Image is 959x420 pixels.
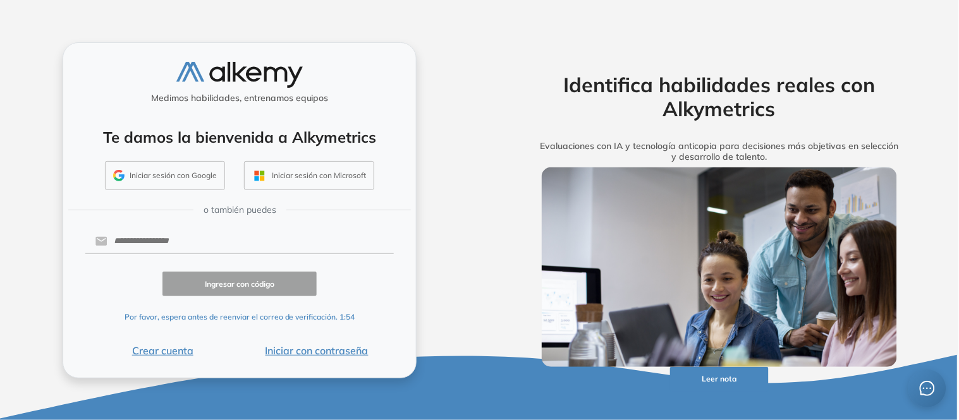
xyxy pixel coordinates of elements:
span: o también puedes [204,203,276,217]
button: Ingresar con código [162,272,317,296]
img: img-more-info [542,167,897,367]
button: Iniciar sesión con Microsoft [244,161,374,190]
button: Leer nota [670,367,769,392]
img: OUTLOOK_ICON [252,169,267,183]
h2: Identifica habilidades reales con Alkymetrics [522,73,917,121]
h4: Te damos la bienvenida a Alkymetrics [80,128,400,147]
p: Por favor, espera antes de reenviar el correo de verificación. 1:54 [125,311,355,323]
img: GMAIL_ICON [113,170,125,181]
span: message [920,381,935,396]
button: Crear cuenta [85,343,240,358]
button: Iniciar sesión con Google [105,161,225,190]
img: logo-alkemy [176,62,303,88]
h5: Evaluaciones con IA y tecnología anticopia para decisiones más objetivas en selección y desarroll... [522,141,917,162]
button: Iniciar con contraseña [240,343,394,358]
h5: Medimos habilidades, entrenamos equipos [68,93,411,104]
